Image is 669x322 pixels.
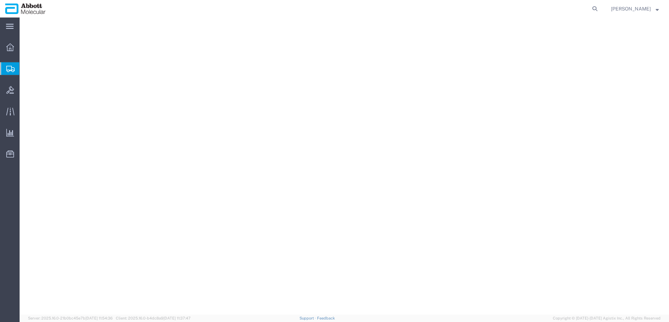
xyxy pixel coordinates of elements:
a: Feedback [317,316,335,320]
span: [DATE] 11:37:47 [163,316,191,320]
span: Server: 2025.16.0-21b0bc45e7b [28,316,113,320]
span: Client: 2025.16.0-b4dc8a9 [116,316,191,320]
iframe: FS Legacy Container [20,17,669,315]
img: logo [5,3,46,14]
span: Copyright © [DATE]-[DATE] Agistix Inc., All Rights Reserved [553,315,661,321]
button: [PERSON_NAME] [611,5,659,13]
span: Raza Khan [611,5,651,13]
a: Support [300,316,317,320]
span: [DATE] 11:54:36 [85,316,113,320]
